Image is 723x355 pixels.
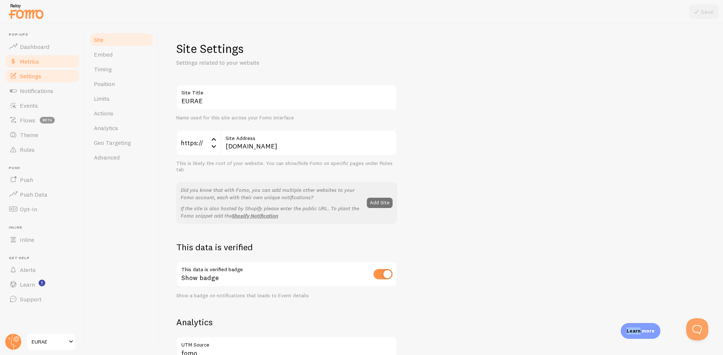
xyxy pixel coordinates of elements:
[26,333,76,351] a: EURAE
[94,110,113,117] span: Actions
[4,187,80,202] a: Push Data
[20,281,35,288] span: Learn
[32,337,67,346] span: EURAE
[4,202,80,216] a: Opt-In
[20,43,49,50] span: Dashboard
[4,232,80,247] a: Inline
[94,65,112,73] span: Timing
[176,41,397,56] h1: Site Settings
[176,293,397,299] div: Show a badge on notifications that leads to Event details
[94,95,110,102] span: Limits
[94,80,115,87] span: Position
[176,241,397,253] h2: This data is verified
[181,186,362,201] p: Did you know that with Fomo, you can add multiple other websites to your Fomo account, each with ...
[20,266,36,273] span: Alerts
[621,323,660,339] div: Learn more
[4,69,80,83] a: Settings
[176,261,397,288] div: Show badge
[176,316,397,328] h2: Analytics
[176,58,353,67] p: Settings related to your website
[176,115,397,121] div: Name used for this site across your Fomo interface
[8,2,45,21] img: fomo-relay-logo-orange.svg
[89,62,154,76] a: Timing
[4,83,80,98] a: Notifications
[4,172,80,187] a: Push
[4,292,80,306] a: Support
[94,139,131,146] span: Geo Targeting
[89,150,154,165] a: Advanced
[4,113,80,128] a: Flows beta
[89,47,154,62] a: Embed
[176,130,220,156] div: https://
[176,160,397,173] div: This is likely the root of your website. You can show/hide Fomo on specific pages under Rules tab
[20,236,34,243] span: Inline
[20,87,53,94] span: Notifications
[89,121,154,135] a: Analytics
[89,76,154,91] a: Position
[627,327,655,334] p: Learn more
[40,117,55,123] span: beta
[20,191,47,198] span: Push Data
[94,154,120,161] span: Advanced
[4,98,80,113] a: Events
[9,166,80,171] span: Push
[20,58,39,65] span: Metrics
[94,51,113,58] span: Embed
[4,128,80,142] a: Theme
[4,39,80,54] a: Dashboard
[4,54,80,69] a: Metrics
[9,225,80,230] span: Inline
[220,130,397,143] label: Site Address
[9,32,80,37] span: Pop-ups
[4,262,80,277] a: Alerts
[367,198,393,208] button: Add Site
[20,131,38,139] span: Theme
[181,205,362,219] p: If the site is also hosted by Shopify please enter the public URL. To plant the Fomo snippet add the
[20,72,41,80] span: Settings
[220,130,397,156] input: myhonestcompany.com
[9,256,80,261] span: Get Help
[89,91,154,106] a: Limits
[20,146,35,153] span: Rules
[4,142,80,157] a: Rules
[39,280,45,286] svg: <p>Watch New Feature Tutorials!</p>
[89,106,154,121] a: Actions
[4,277,80,292] a: Learn
[686,318,708,340] iframe: Help Scout Beacon - Open
[94,124,118,132] span: Analytics
[20,102,38,109] span: Events
[89,32,154,47] a: Site
[176,337,397,349] label: UTM Source
[20,295,42,303] span: Support
[176,85,397,97] label: Site Title
[89,135,154,150] a: Geo Targeting
[232,212,278,219] a: Shopify Notification
[94,36,103,43] span: Site
[20,176,33,183] span: Push
[20,205,37,213] span: Opt-In
[20,116,35,124] span: Flows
